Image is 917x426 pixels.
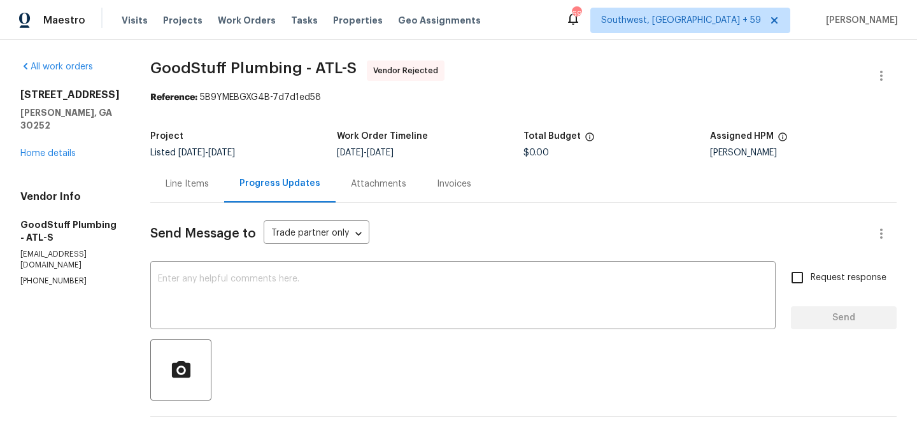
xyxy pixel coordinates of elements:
span: Send Message to [150,227,256,240]
span: [DATE] [367,148,394,157]
p: [PHONE_NUMBER] [20,276,120,287]
div: 5B9YMEBGXG4B-7d7d1ed58 [150,91,897,104]
span: [DATE] [208,148,235,157]
span: The total cost of line items that have been proposed by Opendoor. This sum includes line items th... [585,132,595,148]
span: Properties [333,14,383,27]
h5: GoodStuff Plumbing - ATL-S [20,218,120,244]
span: [DATE] [178,148,205,157]
h5: Total Budget [523,132,581,141]
h5: Assigned HPM [710,132,774,141]
span: Visits [122,14,148,27]
div: [PERSON_NAME] [710,148,897,157]
span: Maestro [43,14,85,27]
span: [PERSON_NAME] [821,14,898,27]
h5: Project [150,132,183,141]
h4: Vendor Info [20,190,120,203]
span: [DATE] [337,148,364,157]
h5: Work Order Timeline [337,132,428,141]
span: Tasks [291,16,318,25]
h5: [PERSON_NAME], GA 30252 [20,106,120,132]
span: Work Orders [218,14,276,27]
p: [EMAIL_ADDRESS][DOMAIN_NAME] [20,249,120,271]
span: Vendor Rejected [373,64,443,77]
span: Geo Assignments [398,14,481,27]
div: 690 [572,8,581,20]
span: Southwest, [GEOGRAPHIC_DATA] + 59 [601,14,761,27]
a: All work orders [20,62,93,71]
a: Home details [20,149,76,158]
span: $0.00 [523,148,549,157]
div: Trade partner only [264,224,369,245]
span: GoodStuff Plumbing - ATL-S [150,60,357,76]
div: Line Items [166,178,209,190]
span: Projects [163,14,203,27]
span: Listed [150,148,235,157]
b: Reference: [150,93,197,102]
span: Request response [811,271,886,285]
div: Invoices [437,178,471,190]
span: The hpm assigned to this work order. [778,132,788,148]
span: - [337,148,394,157]
div: Progress Updates [239,177,320,190]
h2: [STREET_ADDRESS] [20,89,120,101]
div: Attachments [351,178,406,190]
span: - [178,148,235,157]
